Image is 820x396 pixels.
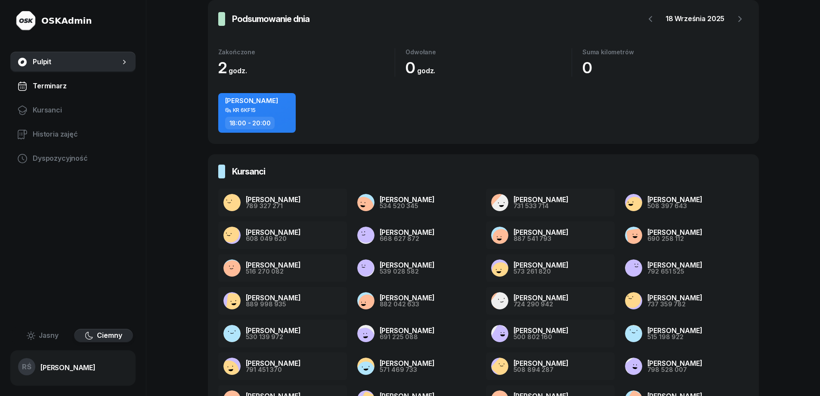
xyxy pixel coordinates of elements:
img: logo-light@2x.png [15,10,36,31]
span: 0 [405,58,439,77]
div: [PERSON_NAME] [246,327,301,334]
div: 571 469 733 [380,367,435,373]
div: [PERSON_NAME] [514,327,569,334]
div: [PERSON_NAME] [647,262,702,268]
a: Historia zajęć [10,124,136,145]
div: [PERSON_NAME] [380,294,435,301]
div: 791 451 370 [246,367,301,373]
div: 690 258 112 [647,236,702,242]
div: [PERSON_NAME] [647,360,702,367]
div: [PERSON_NAME] [647,327,702,334]
div: [PERSON_NAME] [380,360,435,367]
a: Pulpit [10,52,136,72]
div: 516 270 082 [246,268,301,274]
small: godz. [417,66,435,75]
a: Kursanci [10,100,136,121]
span: [PERSON_NAME] [225,97,278,105]
div: [PERSON_NAME] [514,262,569,268]
div: 724 290 942 [514,301,569,307]
div: 789 327 271 [246,203,301,209]
div: 500 802 160 [514,334,569,340]
div: [PERSON_NAME] [514,294,569,301]
button: Jasny [13,329,72,343]
div: Suma kilometrów [582,48,749,56]
span: Dyspozycyjność [33,153,129,164]
div: 515 198 922 [647,334,702,340]
div: [PERSON_NAME] [514,229,569,236]
div: 530 139 972 [246,334,301,340]
div: 882 042 633 [380,301,435,307]
div: 731 533 714 [514,203,569,209]
div: [PERSON_NAME] [647,294,702,301]
span: Historia zajęć [33,129,129,140]
div: [PERSON_NAME] [246,360,301,367]
div: KR 6KF15 [233,107,256,113]
div: 0 [582,59,749,76]
div: [PERSON_NAME] [647,229,702,236]
button: Ciemny [74,329,133,343]
div: 668 627 872 [380,236,435,242]
div: [PERSON_NAME] [246,196,301,203]
div: 508 894 287 [514,367,569,373]
small: godz. [229,66,247,75]
div: [PERSON_NAME] [380,327,435,334]
div: 608 049 620 [246,236,301,242]
span: Kursanci [33,105,129,116]
span: RŚ [22,363,31,371]
a: Dyspozycyjność [10,148,136,169]
div: 737 359 782 [647,301,702,307]
div: 573 261 820 [514,268,569,274]
h3: Podsumowanie dnia [232,12,309,26]
div: [PERSON_NAME] [40,364,96,371]
div: [PERSON_NAME] [514,196,569,203]
div: [PERSON_NAME] [246,229,301,236]
span: Ciemny [97,330,122,341]
div: 508 397 643 [647,203,702,209]
div: [PERSON_NAME] [514,360,569,367]
h3: Kursanci [232,165,265,178]
span: Jasny [39,330,59,341]
div: 691 225 088 [380,334,435,340]
div: 798 528 007 [647,367,702,373]
div: 889 998 935 [246,301,301,307]
a: Terminarz [10,76,136,97]
div: 18:00 - 20:00 [225,117,275,129]
div: [PERSON_NAME] [380,196,435,203]
div: [PERSON_NAME] [246,294,301,301]
div: 887 541 793 [514,236,569,242]
div: [PERSON_NAME] [647,196,702,203]
div: [PERSON_NAME] [380,229,435,236]
div: 534 520 345 [380,203,435,209]
div: 539 028 582 [380,268,435,274]
span: Pulpit [33,56,120,68]
span: 2 [218,58,251,77]
div: 18 września 2025 [664,13,726,25]
span: Terminarz [33,81,129,92]
div: [PERSON_NAME] [380,262,435,268]
div: OSKAdmin [41,15,92,27]
div: 792 651 525 [647,268,702,274]
div: Zakończone [218,48,395,56]
div: Odwołane [405,48,572,56]
div: [PERSON_NAME] [246,262,301,268]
